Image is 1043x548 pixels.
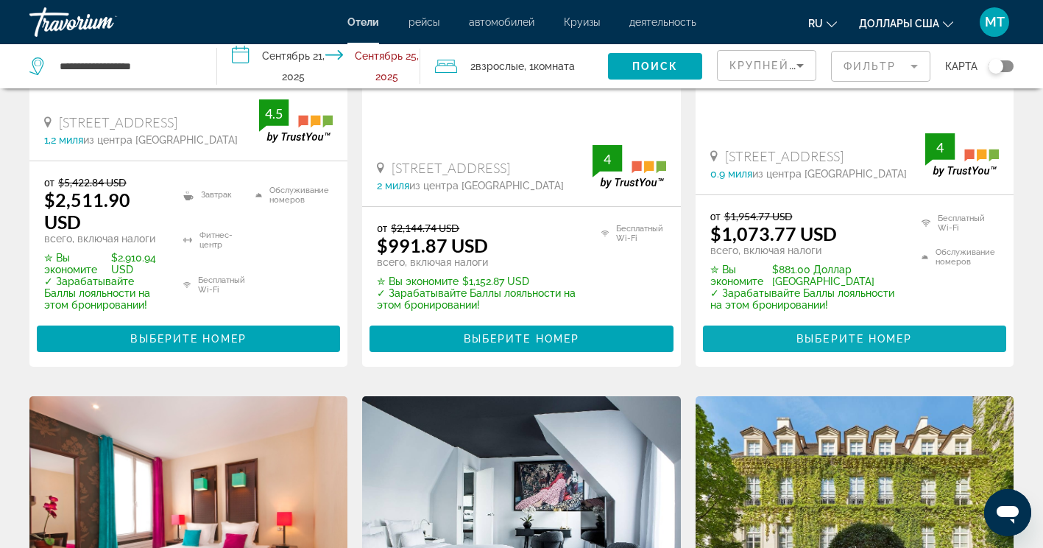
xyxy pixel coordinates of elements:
del: $1,954.77 USD [724,210,793,222]
a: Выберите номер [37,329,340,345]
a: Отели [347,16,379,28]
img: trustyou-badge.svg [925,133,999,177]
span: ✮ Вы экономите [710,264,768,287]
span: ✮ Вы экономите [44,252,107,275]
a: деятельность [629,16,696,28]
span: из центра [GEOGRAPHIC_DATA] [752,168,907,180]
span: от [710,210,721,222]
img: trustyou-badge.svg [593,145,666,189]
ins: $2,511.90 USD [44,189,130,233]
ins: $991.87 USD [377,234,488,256]
span: Выберите номер [796,333,912,345]
font: Фитнес-центр [199,231,248,250]
span: [STREET_ADDRESS] [392,160,510,176]
span: Поиск [632,60,679,72]
span: 1,2 миля [44,134,83,146]
span: из центра [GEOGRAPHIC_DATA] [83,134,238,146]
del: $2,144.74 USD [391,222,459,234]
span: от [44,176,54,189]
mat-select: Сортировать по [729,57,804,74]
font: Завтрак [201,190,232,200]
span: Комната [534,60,575,72]
font: Обслуживание номеров [269,186,333,205]
button: Поиск [608,53,702,80]
span: Выберите номер [464,333,579,345]
font: , 1 [524,60,534,72]
a: рейсы [409,16,439,28]
span: из центра [GEOGRAPHIC_DATA] [409,180,564,192]
span: карта [945,56,977,77]
a: Травориум [29,3,177,41]
span: Выберите номер [130,333,246,345]
span: 0.9 миля [710,168,752,180]
p: ✓ Зарабатывайте Баллы лояльности на этом бронировании! [710,287,903,311]
button: Выберите номер [370,326,673,352]
span: Взрослые [475,60,524,72]
font: Бесплатный Wi-Fi [616,224,666,243]
button: Изменение языка [808,13,837,34]
span: ru [808,18,823,29]
div: 4 [925,138,955,156]
p: ✓ Зарабатывайте Баллы лояльности на этом бронировании! [377,287,582,311]
img: trustyou-badge.svg [259,99,333,143]
a: Круизы [564,16,600,28]
button: Изменить валюту [859,13,953,34]
a: Выберите номер [703,329,1006,345]
span: ✮ Вы экономите [377,275,459,287]
span: Доллары США [859,18,939,29]
p: всего, включая налоги [377,256,582,268]
button: Фильтр [831,50,930,82]
button: Дата заезда: Sep 21, 2025 Дата выезда: Sep 25, 2025 [217,44,420,88]
div: 4 [593,150,622,168]
iframe: Кнопка запуска окна обмена сообщениями [984,489,1031,536]
font: Бесплатный Wi-Fi [198,275,248,295]
ins: $1,073.77 USD [710,222,837,245]
p: всего, включая налоги [710,245,903,256]
p: ✓ Зарабатывайте Баллы лояльности на этом бронировании! [44,275,165,311]
p: всего, включая налоги [44,233,165,245]
span: от [377,222,387,234]
font: $2,910.94 USD [111,252,165,275]
button: Переключить карту [977,60,1014,73]
font: $1,152.87 USD [462,275,529,287]
font: $881.00 Доллар [GEOGRAPHIC_DATA] [772,264,903,287]
font: Обслуживание номеров [936,247,999,267]
button: Путешественники: 2 взрослых, 0 детей [420,44,608,88]
a: Выберите номер [370,329,673,345]
button: Выберите номер [37,326,340,352]
del: $5,422.84 USD [58,176,127,189]
span: [STREET_ADDRESS] [59,114,177,130]
span: 2 миля [377,180,409,192]
button: Выберите номер [703,326,1006,352]
font: 2 [470,60,475,72]
font: Бесплатный Wi-Fi [938,214,999,233]
span: МТ [985,15,1005,29]
span: [STREET_ADDRESS] [725,148,844,164]
button: Пользовательское меню [975,7,1014,38]
a: автомобилей [469,16,534,28]
div: 4.5 [259,105,289,122]
span: Крупнейшие сбережения [729,60,908,71]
